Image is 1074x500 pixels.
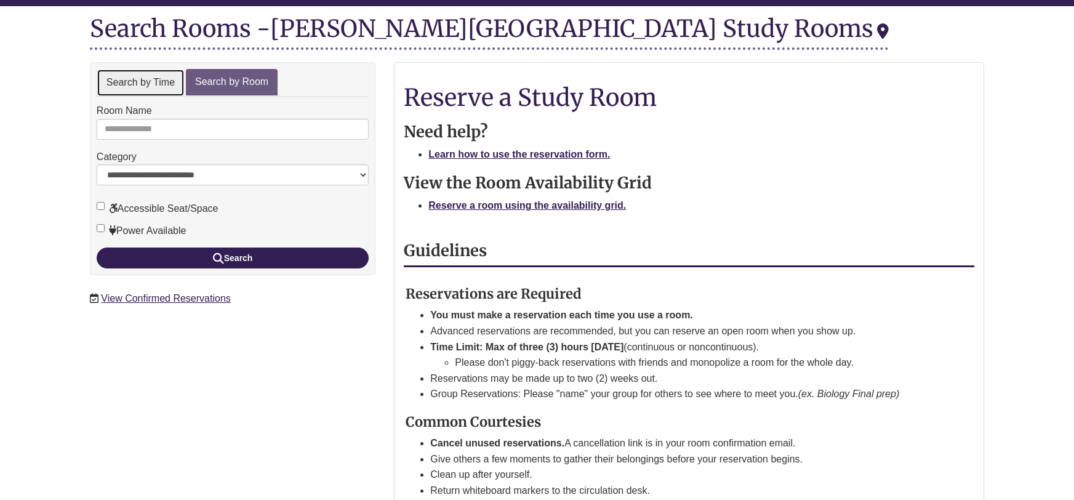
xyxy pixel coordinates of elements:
input: Accessible Seat/Space [97,202,105,210]
li: Group Reservations: Please "name" your group for others to see where to meet you. [430,386,945,402]
li: Clean up after yourself. [430,467,945,483]
li: Please don't piggy-back reservations with friends and monopolize a room for the whole day. [455,355,945,371]
a: Learn how to use the reservation form. [428,149,610,159]
a: Reserve a room using the availability grid. [428,200,626,211]
strong: Common Courtesies [406,413,541,430]
strong: View the Room Availability Grid [404,173,652,193]
em: (ex. Biology Final prep) [798,389,900,399]
strong: Need help? [404,122,488,142]
li: (continuous or noncontinuous). [430,339,945,371]
li: Return whiteboard markers to the circulation desk. [430,483,945,499]
a: View Confirmed Reservations [101,293,230,304]
label: Accessible Seat/Space [97,201,218,217]
label: Room Name [97,103,152,119]
strong: You must make a reservation each time you use a room. [430,310,693,320]
input: Power Available [97,224,105,232]
li: A cancellation link is in your room confirmation email. [430,435,945,451]
h1: Reserve a Study Room [404,84,974,110]
a: Search by Time [97,69,185,97]
label: Category [97,149,137,165]
label: Power Available [97,223,186,239]
strong: Guidelines [404,241,487,260]
div: Search Rooms - [90,15,889,50]
button: Search [97,248,369,268]
a: Search by Room [186,69,278,95]
strong: Time Limit: Max of three (3) hours [DATE] [430,342,623,352]
strong: Reservations are Required [406,285,582,302]
div: [PERSON_NAME][GEOGRAPHIC_DATA] Study Rooms [270,14,889,43]
li: Advanced reservations are recommended, but you can reserve an open room when you show up. [430,323,945,339]
li: Give others a few moments to gather their belongings before your reservation begins. [430,451,945,467]
li: Reservations may be made up to two (2) weeks out. [430,371,945,387]
strong: Cancel unused reservations. [430,438,564,448]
